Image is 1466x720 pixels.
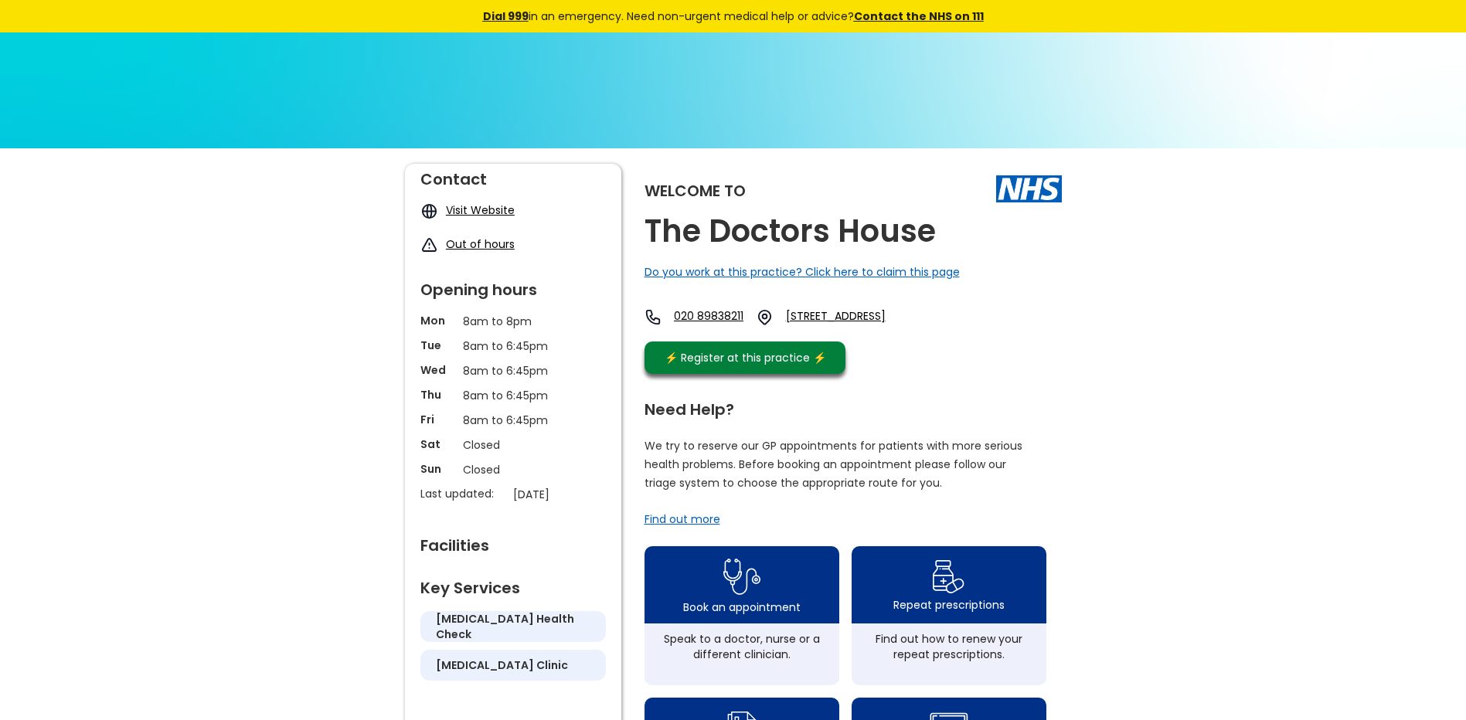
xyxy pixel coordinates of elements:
[657,349,835,366] div: ⚡️ Register at this practice ⚡️
[683,599,801,615] div: Book an appointment
[420,274,606,297] div: Opening hours
[420,572,606,596] div: Key Services
[756,308,774,326] img: practice location icon
[645,264,960,280] a: Do you work at this practice? Click here to claim this page
[420,362,455,378] p: Wed
[436,611,590,642] h5: [MEDICAL_DATA] health check
[852,546,1046,685] a: repeat prescription iconRepeat prescriptionsFind out how to renew your repeat prescriptions.
[420,202,438,220] img: globe icon
[996,175,1062,202] img: The NHS logo
[420,164,606,187] div: Contact
[420,313,455,328] p: Mon
[436,657,568,673] h5: [MEDICAL_DATA] clinic
[932,556,965,597] img: repeat prescription icon
[645,394,1046,417] div: Need Help?
[652,631,832,662] div: Speak to a doctor, nurse or a different clinician.
[463,436,563,453] p: Closed
[420,387,455,402] p: Thu
[645,341,845,374] a: ⚡️ Register at this practice ⚡️
[378,8,1089,25] div: in an emergency. Need non-urgent medical help or advice?
[645,436,1023,492] p: We try to reserve our GP appointments for patients with more serious health problems. Before book...
[854,8,984,24] a: Contact the NHS on 111
[420,486,505,501] p: Last updated:
[463,461,563,478] p: Closed
[645,511,720,527] a: Find out more
[420,236,438,254] img: exclamation icon
[463,412,563,429] p: 8am to 6:45pm
[463,387,563,404] p: 8am to 6:45pm
[893,597,1005,613] div: Repeat prescriptions
[420,461,455,477] p: Sun
[420,412,455,427] p: Fri
[786,308,925,326] a: [STREET_ADDRESS]
[513,486,614,503] p: [DATE]
[859,631,1039,662] div: Find out how to renew your repeat prescriptions.
[420,530,606,553] div: Facilities
[723,554,760,599] img: book appointment icon
[420,436,455,452] p: Sat
[483,8,529,24] a: Dial 999
[463,313,563,330] p: 8am to 8pm
[446,236,515,252] a: Out of hours
[674,308,743,326] a: 020 89838211
[420,338,455,353] p: Tue
[463,362,563,379] p: 8am to 6:45pm
[463,338,563,355] p: 8am to 6:45pm
[645,546,839,685] a: book appointment icon Book an appointmentSpeak to a doctor, nurse or a different clinician.
[446,202,515,218] a: Visit Website
[645,183,746,199] div: Welcome to
[645,214,936,249] h2: The Doctors House
[645,308,662,326] img: telephone icon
